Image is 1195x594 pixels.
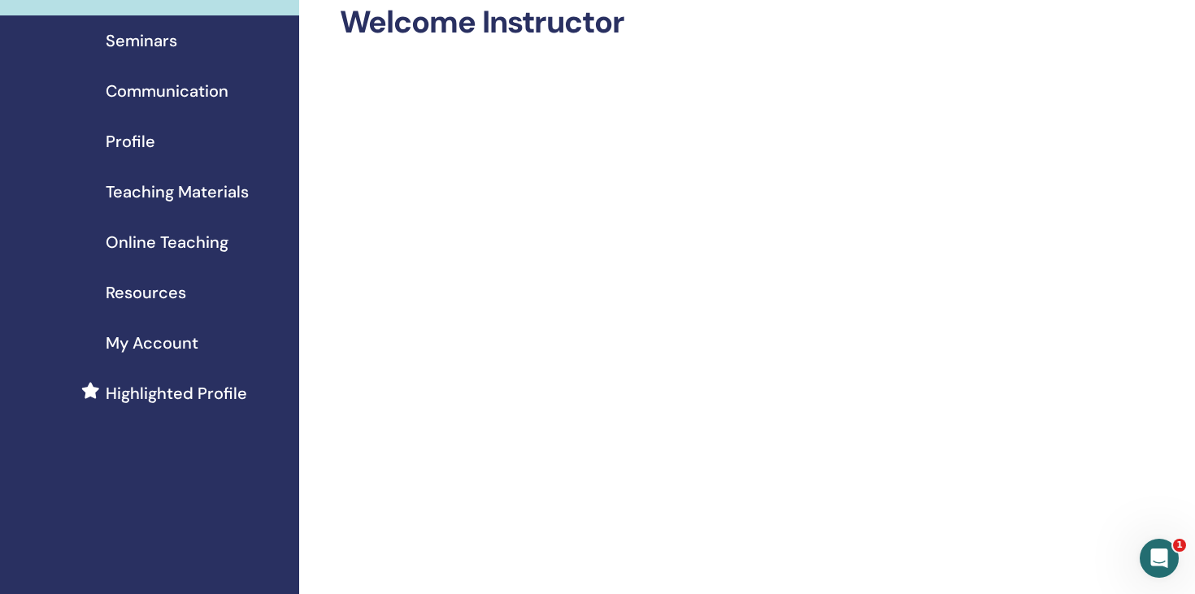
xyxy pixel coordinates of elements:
span: 1 [1173,539,1186,552]
span: Online Teaching [106,230,228,254]
span: Highlighted Profile [106,381,247,405]
span: Profile [106,129,155,154]
iframe: Intercom live chat [1140,539,1179,578]
span: My Account [106,331,198,355]
span: Teaching Materials [106,180,249,204]
span: Communication [106,79,228,103]
h2: Welcome Instructor [340,4,1049,41]
span: Resources [106,280,186,305]
span: Seminars [106,28,177,53]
